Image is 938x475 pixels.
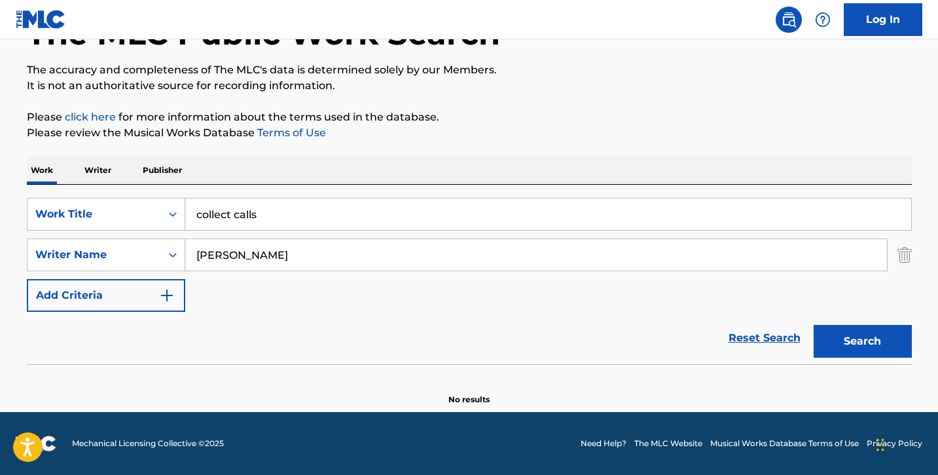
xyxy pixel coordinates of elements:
[27,279,185,312] button: Add Criteria
[27,198,912,364] form: Search Form
[35,206,153,222] div: Work Title
[581,438,626,449] a: Need Help?
[710,438,859,449] a: Musical Works Database Terms of Use
[867,438,922,449] a: Privacy Policy
[810,7,836,33] div: Help
[27,157,57,184] p: Work
[27,62,912,78] p: The accuracy and completeness of The MLC's data is determined solely by our Members.
[815,12,831,28] img: help
[876,425,884,465] div: Drag
[781,12,797,28] img: search
[873,412,938,475] iframe: Chat Widget
[255,126,326,139] a: Terms of Use
[65,111,116,123] a: click here
[448,378,490,406] p: No results
[139,157,186,184] p: Publisher
[159,288,175,303] img: 9d2ae6d4665cec9f34b9.svg
[776,7,802,33] a: Public Search
[897,238,912,271] img: Delete Criterion
[844,3,922,36] a: Log In
[81,157,115,184] p: Writer
[35,247,153,263] div: Writer Name
[634,438,702,449] a: The MLC Website
[27,109,912,125] p: Please for more information about the terms used in the database.
[722,324,807,352] a: Reset Search
[27,125,912,141] p: Please review the Musical Works Database
[814,325,912,358] button: Search
[72,438,224,449] span: Mechanical Licensing Collective © 2025
[27,78,912,94] p: It is not an authoritative source for recording information.
[16,10,66,29] img: MLC Logo
[16,436,56,451] img: logo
